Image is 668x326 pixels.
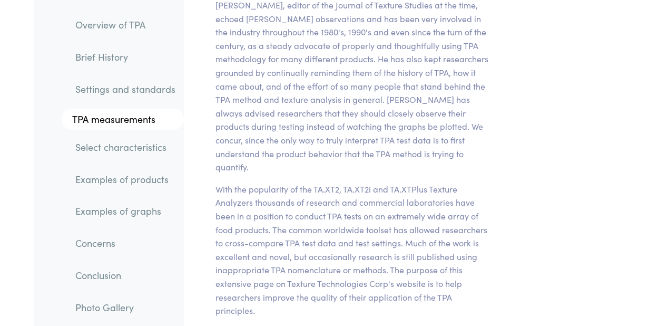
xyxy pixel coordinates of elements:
a: Select characteristics [67,135,184,159]
a: Concerns [67,231,184,255]
a: Overview of TPA [67,13,184,37]
a: Examples of graphs [67,199,184,223]
a: TPA measurements [62,109,184,130]
p: With the popularity of the TA.XT2, TA.XT2i and TA.XTPlus Texture Analyzers thousands of research ... [209,183,496,318]
a: Conclusion [67,263,184,287]
a: Settings and standards [67,76,184,101]
a: Examples of products [67,167,184,191]
a: Photo Gallery [67,295,184,319]
a: Brief History [67,45,184,69]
